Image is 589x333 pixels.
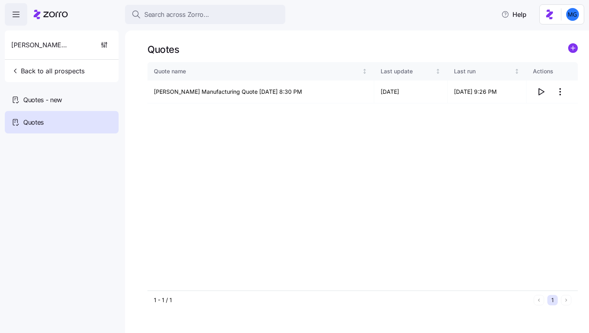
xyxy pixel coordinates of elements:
span: Back to all prospects [11,66,85,76]
span: Search across Zorro... [144,10,209,20]
span: Quotes - new [23,95,62,105]
div: Not sorted [514,69,520,74]
button: Search across Zorro... [125,5,285,24]
div: 1 - 1 / 1 [154,296,531,304]
th: Last runNot sorted [448,62,526,81]
td: [DATE] 9:26 PM [448,81,526,103]
th: Last updateNot sorted [374,62,448,81]
div: Last run [454,67,512,76]
th: Quote nameNot sorted [147,62,374,81]
div: Quote name [154,67,361,76]
svg: add icon [568,43,578,53]
td: [DATE] [374,81,448,103]
div: Not sorted [362,69,367,74]
button: 1 [547,295,558,305]
img: 61c362f0e1d336c60eacb74ec9823875 [566,8,579,21]
button: Next page [561,295,571,305]
div: Not sorted [435,69,441,74]
button: Help [495,6,533,22]
td: [PERSON_NAME] Manufacturing Quote [DATE] 8:30 PM [147,81,374,103]
a: Quotes - new [5,89,119,111]
span: [PERSON_NAME] Manufacturing [11,40,69,50]
h1: Quotes [147,43,179,56]
a: Quotes [5,111,119,133]
button: Back to all prospects [8,63,88,79]
div: Actions [533,67,571,76]
div: Last update [381,67,434,76]
button: Previous page [534,295,544,305]
a: add icon [568,43,578,56]
span: Help [501,10,526,19]
span: Quotes [23,117,44,127]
